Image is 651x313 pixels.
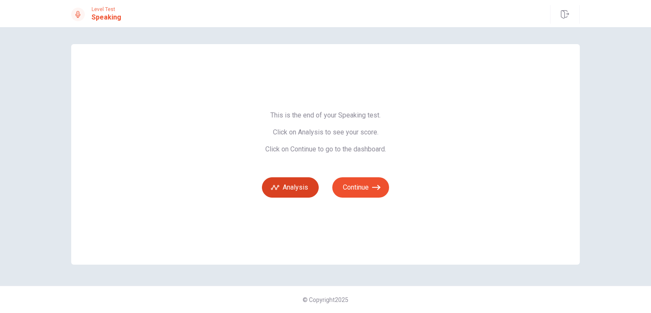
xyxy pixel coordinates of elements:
span: This is the end of your Speaking test. Click on Analysis to see your score. Click on Continue to ... [262,111,389,154]
button: Analysis [262,177,319,198]
h1: Speaking [92,12,121,22]
span: © Copyright 2025 [303,296,348,303]
span: Level Test [92,6,121,12]
button: Continue [332,177,389,198]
